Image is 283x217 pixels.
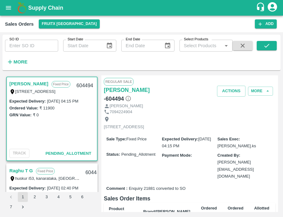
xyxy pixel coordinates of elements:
[9,99,46,103] label: Expected Delivery :
[162,40,174,52] button: Choose date
[52,81,70,88] p: Fixed Price
[5,192,99,212] nav: pagination navigation
[45,151,91,156] span: Pending_Allotment
[248,87,273,96] button: More
[217,144,256,148] span: [PERSON_NAME].ks
[39,19,100,28] button: Select DC
[53,192,63,202] button: Go to page 4
[110,109,132,115] p: 7094224904
[28,3,256,12] a: Supply Chain
[16,2,28,14] img: logo
[181,42,220,50] input: Select Products
[129,186,185,192] span: Enquiry 21881 converted to SO
[39,106,54,110] label: ₹ 11900
[162,137,211,148] span: [DATE] 04:15 PM
[104,86,150,94] a: [PERSON_NAME]
[126,37,140,42] label: End Date
[162,137,198,141] label: Expected Delivery :
[9,186,46,190] label: Expected Delivery :
[104,78,134,85] span: Regular Sale
[256,2,267,13] div: customer-support
[28,5,63,11] b: Supply Chain
[9,106,38,110] label: Ordered Value:
[13,59,28,64] strong: More
[217,137,240,141] label: Sales Exec :
[217,153,240,158] label: Created By :
[9,80,48,88] a: [PERSON_NAME]
[267,1,278,14] div: account of current user
[9,37,19,42] label: SO ID
[65,192,75,202] button: Go to page 5
[162,153,192,158] label: Payment Mode :
[42,192,52,202] button: Go to page 3
[5,40,58,52] input: Enter SO ID
[18,202,28,212] button: Go to next page
[104,124,144,130] p: [STREET_ADDRESS]
[104,94,131,103] h6: - 604494
[104,40,115,52] button: Choose date
[15,89,56,94] label: [STREET_ADDRESS]
[121,152,155,158] span: Pending_Allotment
[47,99,78,103] label: [DATE] 04:15 PM
[184,37,208,42] label: Select Products
[126,137,147,141] span: Fixed Price
[33,113,39,117] label: ₹ 0
[73,78,97,93] div: 604494
[217,86,245,97] button: Actions
[222,42,230,50] button: Open
[77,192,87,202] button: Go to page 6
[9,167,33,175] a: Raghu T G
[217,160,254,179] span: [PERSON_NAME][EMAIL_ADDRESS][DOMAIN_NAME]
[30,192,40,202] button: Go to page 2
[255,19,277,28] button: Add
[9,113,32,117] label: GRN Value:
[63,40,101,52] input: Start Date
[106,186,128,192] label: Comment :
[106,152,120,158] label: Status:
[1,1,16,15] button: open drawer
[36,168,55,174] p: Fixed Price
[5,57,29,67] button: More
[18,192,28,202] button: page 1
[109,206,124,211] b: Product
[47,186,78,190] label: [DATE] 02:40 PM
[143,209,190,214] b: Brand/[PERSON_NAME]
[5,20,34,28] div: Sales Orders
[68,37,83,42] label: Start Date
[110,103,143,109] p: [PERSON_NAME]
[121,40,159,52] input: End Date
[6,202,16,212] button: Go to page 7
[104,194,275,203] h6: Sales Order Items
[82,165,106,180] div: 604486
[106,137,126,141] label: Sale Type :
